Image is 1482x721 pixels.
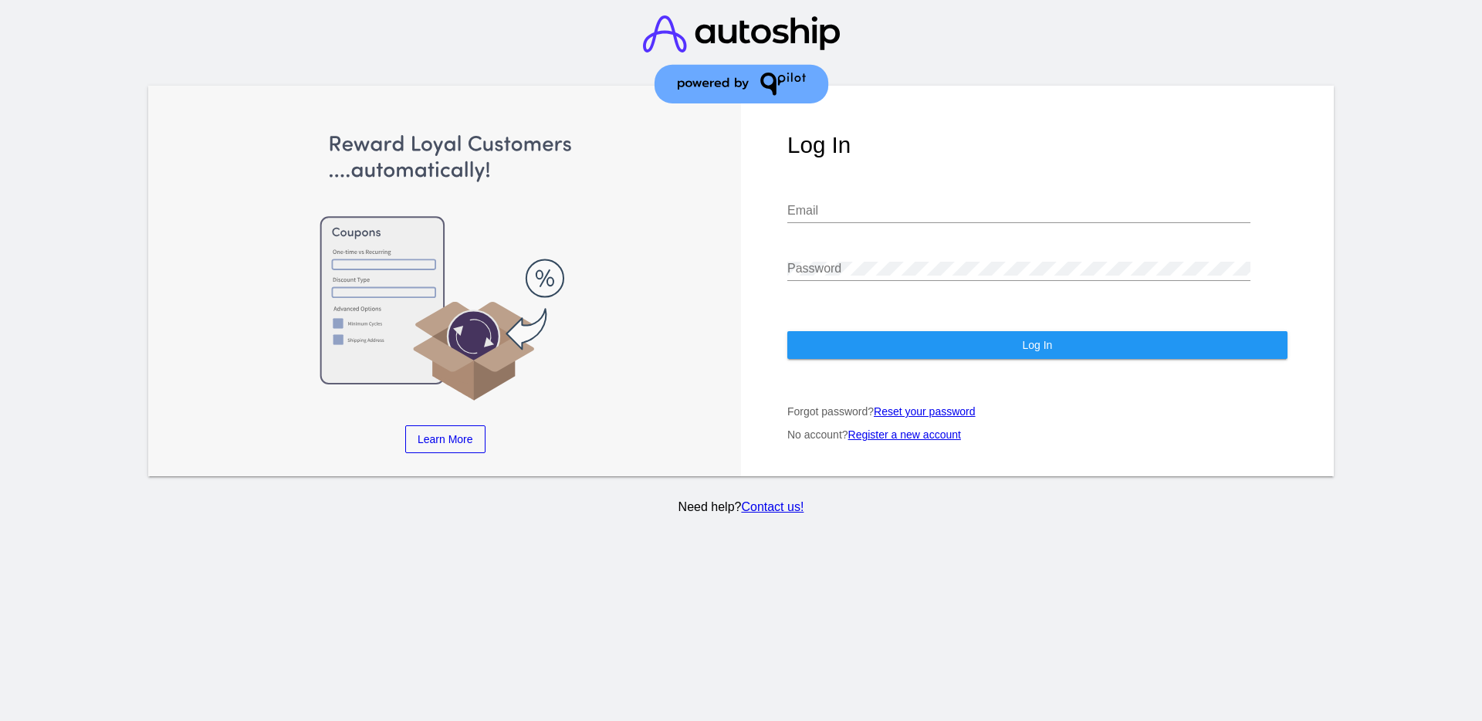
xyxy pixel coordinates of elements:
[1022,339,1052,351] span: Log In
[787,204,1250,218] input: Email
[787,405,1287,418] p: Forgot password?
[787,132,1287,158] h1: Log In
[787,428,1287,441] p: No account?
[418,433,473,445] span: Learn More
[787,331,1287,359] button: Log In
[405,425,486,453] a: Learn More
[146,500,1337,514] p: Need help?
[848,428,961,441] a: Register a new account
[741,500,804,513] a: Contact us!
[874,405,976,418] a: Reset your password
[195,132,695,402] img: Apply Coupons Automatically to Scheduled Orders with QPilot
